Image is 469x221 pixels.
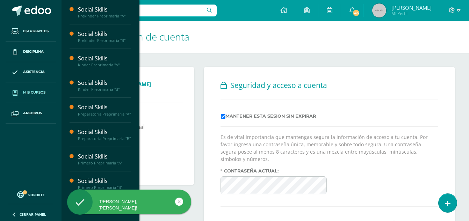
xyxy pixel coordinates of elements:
[78,14,131,19] div: Prekinder Preprimaria "A"
[109,88,183,94] span: Maestro
[391,10,432,16] span: Mi Perfil
[78,30,131,38] div: Social Skills
[221,133,438,163] p: Es de vital importancia que mantengas segura la información de acceso a tu cuenta. Por favor ingr...
[23,90,45,95] span: Mis cursos
[6,82,56,103] a: Mis cursos
[20,212,46,217] span: Cerrar panel
[78,79,131,87] div: Social Skills
[391,4,432,11] span: [PERSON_NAME]
[78,177,131,190] a: Social SkillsPrimero Preprimaria "B"
[78,6,131,19] a: Social SkillsPrekinder Preprimaria "A"
[78,38,131,43] div: Prekinder Preprimaria "B"
[6,62,56,83] a: Asistencia
[23,49,44,54] span: Disciplina
[66,5,217,16] input: Busca un usuario...
[221,113,316,119] label: Mantener esta sesion sin expirar
[78,54,131,67] a: Social SkillsKinder Preprimaria "A"
[78,153,131,161] div: Social Skills
[6,21,56,42] a: Estudiantes
[78,128,131,136] div: Social Skills
[78,185,131,190] div: Primero Preprimaria "B"
[78,177,131,185] div: Social Skills
[78,153,131,165] a: Social SkillsPrimero Preprimaria "A"
[78,161,131,165] div: Primero Preprimaria "A"
[78,62,131,67] div: Kinder Preprimaria "A"
[78,103,131,111] div: Social Skills
[372,3,386,17] img: 45x45
[78,54,131,62] div: Social Skills
[28,192,45,197] span: Soporte
[221,168,326,174] label: Contraseña actual:
[78,6,131,14] div: Social Skills
[23,28,49,34] span: Estudiantes
[78,79,131,92] a: Social SkillsKinder Preprimaria "B"
[6,42,56,62] a: Disciplina
[23,69,45,75] span: Asistencia
[78,128,131,141] a: Social SkillsPreparatoria Preprimaria "B"
[78,30,131,43] a: Social SkillsPrekinder Preprimaria "B"
[78,87,131,92] div: Kinder Preprimaria "B"
[8,190,53,199] a: Soporte
[6,103,56,124] a: Archivos
[67,199,191,211] div: [PERSON_NAME], [PERSON_NAME]!
[230,80,327,90] span: Seguridad y acceso a cuenta
[78,112,131,117] div: Preparatoria Preprimaria "A"
[352,9,360,17] span: 46
[78,103,131,116] a: Social SkillsPreparatoria Preprimaria "A"
[221,114,225,119] input: Mantener esta sesion sin expirar
[23,110,42,116] span: Archivos
[78,136,131,141] div: Preparatoria Preprimaria "B"
[109,81,183,88] a: [PERSON_NAME]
